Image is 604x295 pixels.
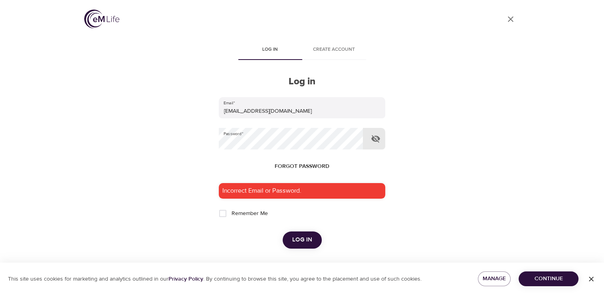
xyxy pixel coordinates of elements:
a: close [501,10,520,29]
span: Log in [292,235,312,245]
span: Continue [525,274,572,284]
h2: Log in [219,76,385,88]
span: Log in [243,46,297,54]
a: Privacy Policy [168,275,203,283]
div: Incorrect Email or Password. [219,183,385,199]
button: Continue [519,271,578,286]
button: Forgot password [271,159,333,174]
button: Manage [478,271,511,286]
span: Forgot password [275,161,329,171]
img: logo [84,10,119,28]
span: Create account [307,46,361,54]
div: disabled tabs example [219,41,385,60]
span: Remember Me [231,209,267,218]
button: Log in [283,231,322,248]
span: Manage [484,274,505,284]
